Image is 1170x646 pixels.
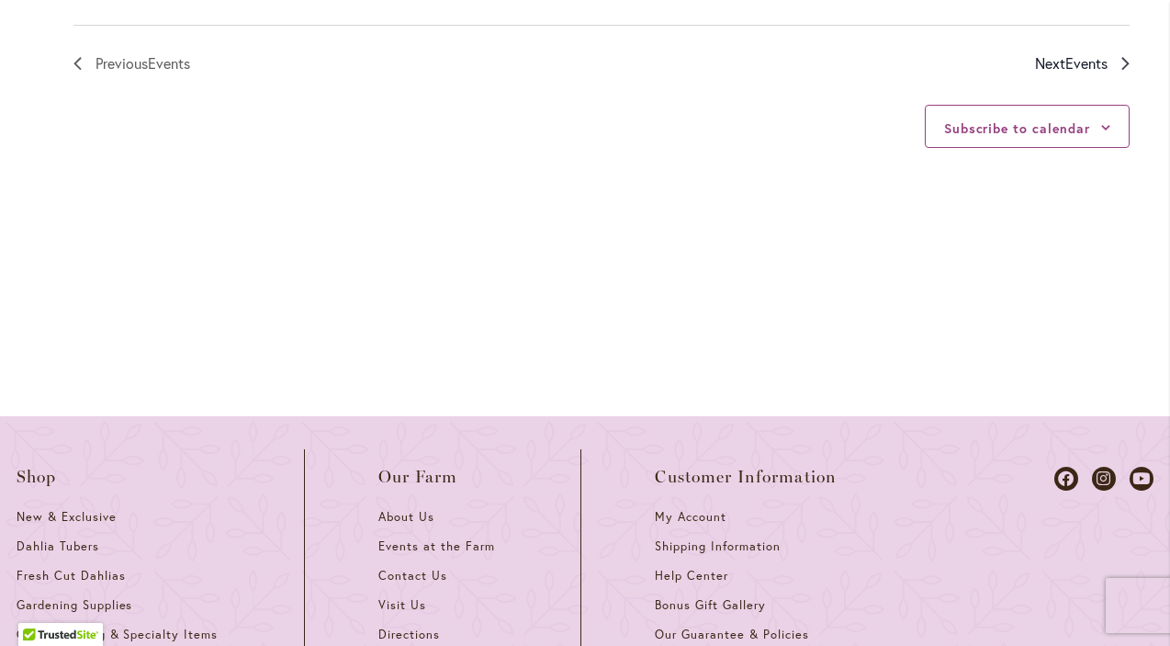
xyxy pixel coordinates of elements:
a: Next Events [1035,51,1130,75]
span: Next [1035,51,1108,75]
span: Bonus Gift Gallery [655,597,765,613]
span: My Account [655,509,726,525]
span: Events [1065,53,1108,73]
span: Our Farm [378,468,457,486]
a: Dahlias on Facebook [1054,467,1078,491]
a: Previous Events [73,51,190,75]
span: Previous [96,51,190,75]
a: Dahlias on Instagram [1092,467,1116,491]
span: Shipping Information [655,538,780,554]
span: New & Exclusive [17,509,117,525]
span: Visit Us [378,597,426,613]
span: Our Guarantee & Policies [655,627,808,642]
span: About Us [378,509,434,525]
span: Customer Information [655,468,837,486]
span: Dahlia Tubers [17,538,99,554]
span: Directions [378,627,440,642]
a: Dahlias on Youtube [1130,467,1153,491]
span: Events [148,53,190,73]
span: Gardening Supplies [17,597,132,613]
span: Fresh Cut Dahlias [17,568,126,584]
span: Gifts, Clothing & Specialty Items [17,627,218,642]
span: Help Center [655,568,728,584]
button: Subscribe to calendar [944,119,1090,137]
span: Shop [17,468,57,486]
span: Contact Us [378,568,447,584]
span: Events at the Farm [378,538,494,554]
iframe: Launch Accessibility Center [14,581,65,632]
